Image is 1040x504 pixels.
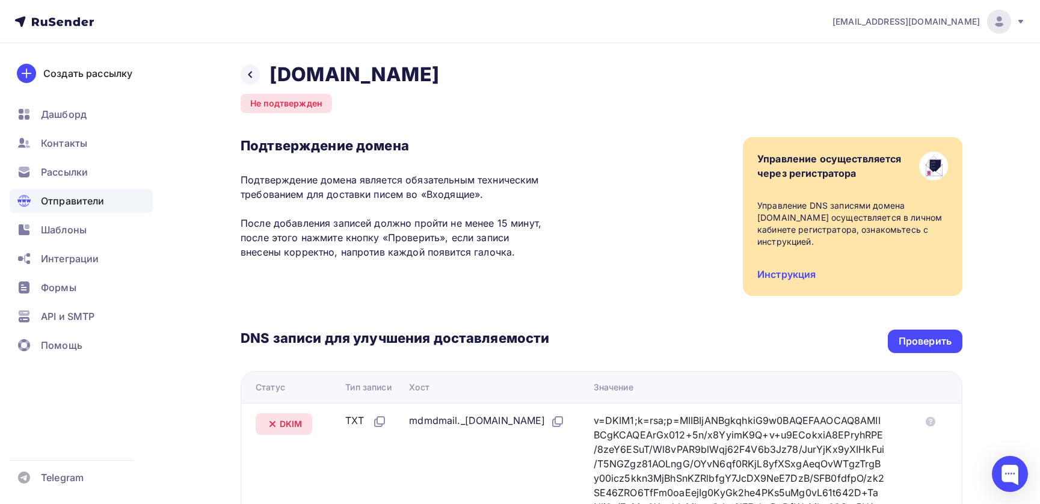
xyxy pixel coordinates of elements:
[41,107,87,121] span: Дашборд
[409,381,429,393] div: Хост
[10,160,153,184] a: Рассылки
[41,251,99,266] span: Интеграции
[241,137,549,154] h3: Подтверждение домена
[41,136,87,150] span: Контакты
[594,381,633,393] div: Значение
[899,334,952,348] div: Проверить
[41,470,84,485] span: Telegram
[10,189,153,213] a: Отправители
[832,16,980,28] span: [EMAIL_ADDRESS][DOMAIN_NAME]
[832,10,1026,34] a: [EMAIL_ADDRESS][DOMAIN_NAME]
[345,381,391,393] div: Тип записи
[757,152,902,180] div: Управление осуществляется через регистратора
[41,194,105,208] span: Отправители
[41,223,87,237] span: Шаблоны
[256,381,285,393] div: Статус
[41,280,76,295] span: Формы
[280,418,303,430] span: DKIM
[241,330,549,349] h3: DNS записи для улучшения доставляемости
[10,131,153,155] a: Контакты
[43,66,132,81] div: Создать рассылку
[409,413,564,429] div: mdmdmail._[DOMAIN_NAME]
[757,268,816,280] a: Инструкция
[10,102,153,126] a: Дашборд
[345,413,386,429] div: TXT
[10,218,153,242] a: Шаблоны
[757,200,948,248] div: Управление DNS записями домена [DOMAIN_NAME] осуществляется в личном кабинете регистратора, ознак...
[10,275,153,300] a: Формы
[241,94,332,113] div: Не подтвержден
[41,309,94,324] span: API и SMTP
[41,338,82,352] span: Помощь
[269,63,439,87] h2: [DOMAIN_NAME]
[241,173,549,259] p: Подтверждение домена является обязательным техническим требованием для доставки писем во «Входящи...
[41,165,88,179] span: Рассылки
